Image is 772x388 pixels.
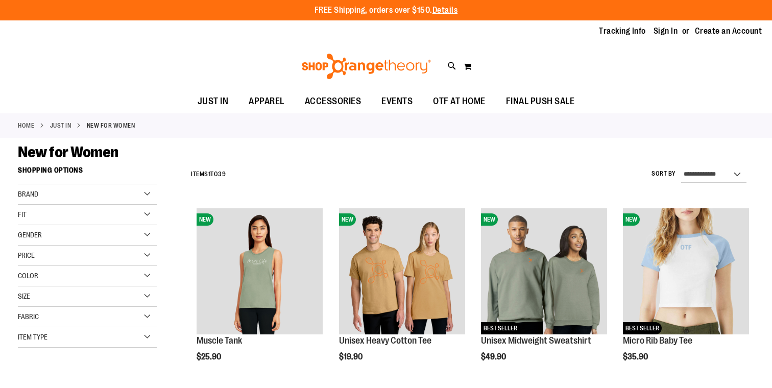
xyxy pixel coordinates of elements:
span: NEW [339,213,356,226]
img: Micro Rib Baby Tee [623,208,749,334]
strong: Shopping Options [18,161,157,184]
div: product [618,203,754,387]
span: 1 [208,171,211,178]
a: Micro Rib Baby TeeNEWBEST SELLER [623,208,749,336]
span: JUST IN [198,90,229,113]
h2: Items to [191,166,226,182]
div: product [334,203,470,387]
a: Micro Rib Baby Tee [623,335,692,346]
a: Unisex Heavy Cotton Tee [339,335,431,346]
a: Muscle TankNEW [197,208,323,336]
span: $49.90 [481,352,508,361]
img: Muscle Tank [197,208,323,334]
span: Size [18,292,30,300]
span: $25.90 [197,352,223,361]
span: Price [18,251,35,259]
span: EVENTS [381,90,413,113]
div: product [191,203,328,387]
span: 39 [218,171,226,178]
span: NEW [623,213,640,226]
span: NEW [197,213,213,226]
span: New for Women [18,143,118,161]
span: APPAREL [249,90,284,113]
span: $19.90 [339,352,364,361]
span: NEW [481,213,498,226]
a: Tracking Info [599,26,646,37]
a: Unisex Heavy Cotton TeeNEW [339,208,465,336]
span: ACCESSORIES [305,90,361,113]
span: Color [18,272,38,280]
a: Create an Account [695,26,762,37]
a: Unisex Midweight SweatshirtNEWBEST SELLER [481,208,607,336]
a: JUST IN [187,90,239,113]
a: FINAL PUSH SALE [496,90,585,113]
a: EVENTS [371,90,423,113]
img: Unisex Midweight Sweatshirt [481,208,607,334]
div: product [476,203,612,387]
span: Fabric [18,312,39,321]
a: Muscle Tank [197,335,242,346]
a: Details [432,6,458,15]
a: OTF AT HOME [423,90,496,113]
span: BEST SELLER [623,322,662,334]
span: Brand [18,190,38,198]
p: FREE Shipping, orders over $150. [315,5,458,16]
img: Shop Orangetheory [300,54,432,79]
label: Sort By [652,169,676,178]
a: JUST IN [50,121,71,130]
span: FINAL PUSH SALE [506,90,575,113]
strong: New for Women [87,121,135,130]
a: APPAREL [238,90,295,113]
span: Gender [18,231,42,239]
a: ACCESSORIES [295,90,372,113]
img: Unisex Heavy Cotton Tee [339,208,465,334]
span: Fit [18,210,27,219]
a: Home [18,121,34,130]
a: Sign In [654,26,678,37]
a: Unisex Midweight Sweatshirt [481,335,591,346]
span: $35.90 [623,352,649,361]
span: Item Type [18,333,47,341]
span: OTF AT HOME [433,90,486,113]
span: BEST SELLER [481,322,520,334]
